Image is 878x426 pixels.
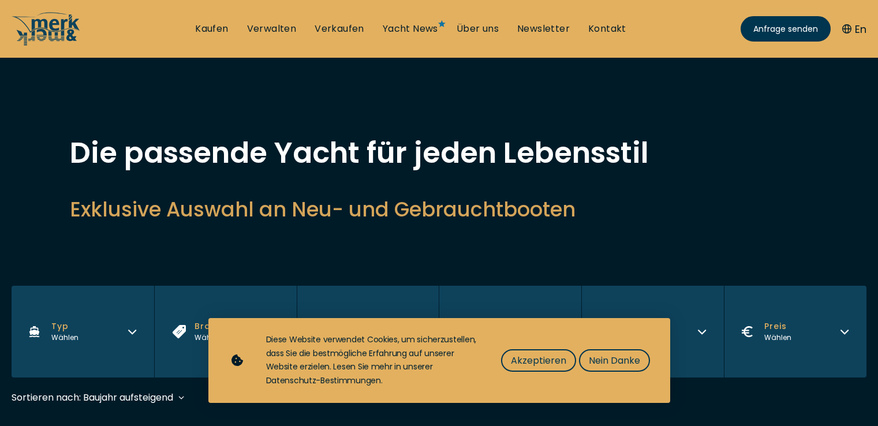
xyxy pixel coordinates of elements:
[247,23,297,35] a: Verwalten
[439,286,581,378] button: BaujahrWählen
[501,349,576,372] button: Akzeptieren
[195,320,223,332] span: Brand
[579,349,650,372] button: Nein Danke
[764,332,791,343] div: Wählen
[154,286,297,378] button: BrandWählen
[588,23,626,35] a: Kontakt
[12,286,154,378] button: TypWählen
[195,332,223,343] div: Wählen
[457,23,499,35] a: Über uns
[12,390,173,405] div: Sortieren nach: Baujahr aufsteigend
[383,23,438,35] a: Yacht News
[195,23,228,35] a: Kaufen
[266,375,381,386] a: Datenschutz-Bestimmungen
[70,139,809,167] h1: Die passende Yacht für jeden Lebensstil
[724,286,866,378] button: PreisWählen
[753,23,818,35] span: Anfrage senden
[842,21,866,37] button: En
[315,23,364,35] a: Verkaufen
[741,16,831,42] a: Anfrage senden
[511,353,566,368] span: Akzeptieren
[266,333,478,388] div: Diese Website verwendet Cookies, um sicherzustellen, dass Sie die bestmögliche Erfahrung auf unse...
[51,320,79,332] span: Typ
[51,332,79,343] div: Wählen
[70,195,809,223] h2: Exklusive Auswahl an Neu- und Gebrauchtbooten
[297,286,439,378] button: ZustandWählen
[589,353,640,368] span: Nein Danke
[517,23,570,35] a: Newsletter
[764,320,791,332] span: Preis
[581,286,724,378] button: LängeWählen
